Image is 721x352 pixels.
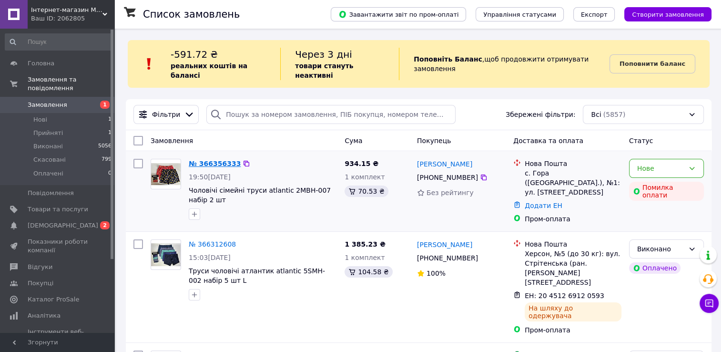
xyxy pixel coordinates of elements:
[525,214,621,224] div: Пром-оплата
[33,115,47,124] span: Нові
[417,174,478,181] span: [PHONE_NUMBER]
[525,302,621,321] div: На шляху до одержувача
[345,186,388,197] div: 70.53 ₴
[171,62,247,79] b: реальних коштів на балансі
[331,7,466,21] button: Завантажити звіт по пром-оплаті
[28,59,54,68] span: Головна
[624,7,711,21] button: Створити замовлення
[513,137,583,145] span: Доставка та оплата
[619,60,685,67] b: Поповнити баланс
[98,142,112,151] span: 5056
[189,173,231,181] span: 19:50[DATE]
[28,221,98,230] span: [DEMOGRAPHIC_DATA]
[33,155,66,164] span: Скасовані
[573,7,615,21] button: Експорт
[476,7,564,21] button: Управління статусами
[637,244,684,254] div: Виконано
[171,49,218,60] span: -591.72 ₴
[33,129,63,137] span: Прийняті
[295,49,352,60] span: Через 3 дні
[637,163,684,174] div: Нове
[506,110,575,119] span: Збережені фільтри:
[100,101,110,109] span: 1
[345,137,362,145] span: Cума
[189,186,331,204] a: Чоловічі сімейні труси atlantic 2MBH-007 набір 2 шт
[151,239,181,270] a: Фото товару
[591,110,601,119] span: Всі
[345,266,392,278] div: 104.58 ₴
[417,240,472,249] a: [PERSON_NAME]
[603,111,626,118] span: (5857)
[206,105,456,124] input: Пошук за номером замовлення, ПІБ покупця, номером телефону, Email, номером накладної
[189,160,241,167] a: № 366356333
[28,263,52,271] span: Відгуки
[417,137,451,145] span: Покупець
[151,243,181,266] img: Фото товару
[345,240,386,248] span: 1 385.23 ₴
[700,294,719,313] button: Чат з покупцем
[31,6,102,14] span: Інтернет-магазин Моя білизна
[632,11,704,18] span: Створити замовлення
[100,221,110,229] span: 2
[525,168,621,197] div: с. Гора ([GEOGRAPHIC_DATA].), №1: ул. [STREET_ADDRESS]
[427,189,474,197] span: Без рейтингу
[609,54,695,73] a: Поповнити баланс
[28,311,61,320] span: Аналітика
[483,11,556,18] span: Управління статусами
[142,57,156,71] img: :exclamation:
[28,295,79,304] span: Каталог ProSale
[151,163,181,185] img: Фото товару
[615,10,711,18] a: Створити замовлення
[28,205,88,214] span: Товари та послуги
[151,137,193,145] span: Замовлення
[5,33,112,51] input: Пошук
[417,254,478,262] span: [PHONE_NUMBER]
[28,328,88,345] span: Інструменти веб-майстра та SEO
[31,14,114,23] div: Ваш ID: 2062805
[28,101,67,109] span: Замовлення
[525,292,604,300] span: ЕН: 20 4512 6912 0593
[525,202,562,209] a: Додати ЕН
[345,160,378,167] span: 934.15 ₴
[399,48,609,80] div: , щоб продовжити отримувати замовлення
[629,137,653,145] span: Статус
[345,254,385,261] span: 1 комплект
[525,239,621,249] div: Нова Пошта
[108,169,112,178] span: 0
[189,240,236,248] a: № 366312608
[28,238,88,255] span: Показники роботи компанії
[152,110,180,119] span: Фільтри
[525,249,621,287] div: Херсон, №5 (до 30 кг): вул. Стрітенська (ран. [PERSON_NAME][STREET_ADDRESS]
[33,169,63,178] span: Оплачені
[581,11,608,18] span: Експорт
[525,159,621,168] div: Нова Пошта
[33,142,63,151] span: Виконані
[338,10,458,19] span: Завантажити звіт по пром-оплаті
[143,9,240,20] h1: Список замовлень
[525,325,621,335] div: Пром-оплата
[417,159,472,169] a: [PERSON_NAME]
[295,62,353,79] b: товари стануть неактивні
[108,129,112,137] span: 1
[28,279,53,288] span: Покупці
[414,55,482,63] b: Поповніть Баланс
[151,159,181,189] a: Фото товару
[189,267,325,284] a: Труси чоловічі атлантик atlantic 5SMH-002 набір 5 шт L
[345,173,385,181] span: 1 комплект
[28,75,114,93] span: Замовлення та повідомлення
[102,155,112,164] span: 799
[427,269,446,277] span: 100%
[629,182,704,201] div: Помилка оплати
[108,115,112,124] span: 1
[189,254,231,261] span: 15:03[DATE]
[28,189,74,197] span: Повідомлення
[629,262,680,274] div: Оплачено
